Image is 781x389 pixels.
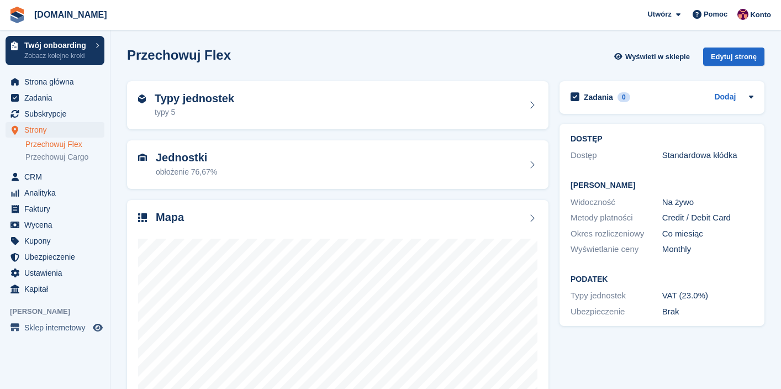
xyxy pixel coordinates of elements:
[25,139,104,150] a: Przechowuj Flex
[571,243,662,256] div: Wyświetlanie ceny
[662,228,754,240] div: Co miesiąc
[6,320,104,335] a: menu
[6,233,104,249] a: menu
[156,151,217,164] h2: Jednostki
[625,51,690,62] span: Wyświetl w sklepie
[24,51,90,61] p: Zobacz kolejne kroki
[91,321,104,334] a: Podgląd sklepu
[6,281,104,297] a: menu
[127,81,548,130] a: Typy jednostek typy 5
[6,265,104,281] a: menu
[24,281,91,297] span: Kapitał
[24,233,91,249] span: Kupony
[10,306,110,317] span: [PERSON_NAME]
[30,6,112,24] a: [DOMAIN_NAME]
[571,149,662,162] div: Dostęp
[9,7,25,23] img: stora-icon-8386f47178a22dfd0bd8f6a31ec36ba5ce8667c1dd55bd0f319d3a0aa187defe.svg
[6,169,104,185] a: menu
[662,149,754,162] div: Standardowa kłódka
[24,249,91,265] span: Ubezpieczenie
[24,169,91,185] span: CRM
[24,265,91,281] span: Ustawienia
[571,181,753,190] h2: [PERSON_NAME]
[24,106,91,122] span: Subskrypcje
[6,185,104,201] a: menu
[127,140,548,189] a: Jednostki obłożenie 76,67%
[737,9,748,20] img: Mateusz Kacwin
[156,166,217,178] div: obłożenie 76,67%
[6,122,104,138] a: menu
[24,122,91,138] span: Strony
[24,201,91,217] span: Faktury
[703,48,764,66] div: Edytuj stronę
[6,106,104,122] a: menu
[6,36,104,65] a: Twój onboarding Zobacz kolejne kroki
[24,74,91,90] span: Strona główna
[24,41,90,49] p: Twój onboarding
[571,290,662,302] div: Typy jednostek
[6,74,104,90] a: menu
[647,9,671,20] span: Utwórz
[662,243,754,256] div: Monthly
[24,320,91,335] span: Sklep internetowy
[703,48,764,70] a: Edytuj stronę
[662,290,754,302] div: VAT (23.0%)
[571,135,753,144] h2: DOSTĘP
[138,213,147,222] img: map-icn-33ee37083ee616e46c38cad1a60f524a97daa1e2b2c8c0bc3eb3415660979fc1.svg
[6,249,104,265] a: menu
[750,9,771,20] span: Konto
[662,196,754,209] div: Na żywo
[155,92,234,105] h2: Typy jednostek
[571,212,662,224] div: Metody płatności
[24,90,91,106] span: Zadania
[6,217,104,233] a: menu
[25,152,104,162] a: Przechowuj Cargo
[584,92,613,102] h2: Zadania
[704,9,727,20] span: Pomoc
[618,92,630,102] div: 0
[6,201,104,217] a: menu
[24,185,91,201] span: Analityka
[6,90,104,106] a: menu
[571,306,662,318] div: Ubezpieczenie
[714,91,736,104] a: Dodaj
[127,48,231,62] h2: Przechowuj Flex
[138,154,147,161] img: unit-icn-7be61d7bf1b0ce9d3e12c5938cc71ed9869f7b940bace4675aadf7bd6d80202e.svg
[156,211,184,224] h2: Mapa
[571,275,753,284] h2: Podatek
[571,228,662,240] div: Okres rozliczeniowy
[138,94,146,103] img: unit-type-icn-2b2737a686de81e16bb02015468b77c625bbabd49415b5ef34ead5e3b44a266d.svg
[24,217,91,233] span: Wycena
[662,306,754,318] div: Brak
[613,48,694,66] a: Wyświetl w sklepie
[662,212,754,224] div: Credit / Debit Card
[571,196,662,209] div: Widoczność
[155,107,234,118] div: typy 5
